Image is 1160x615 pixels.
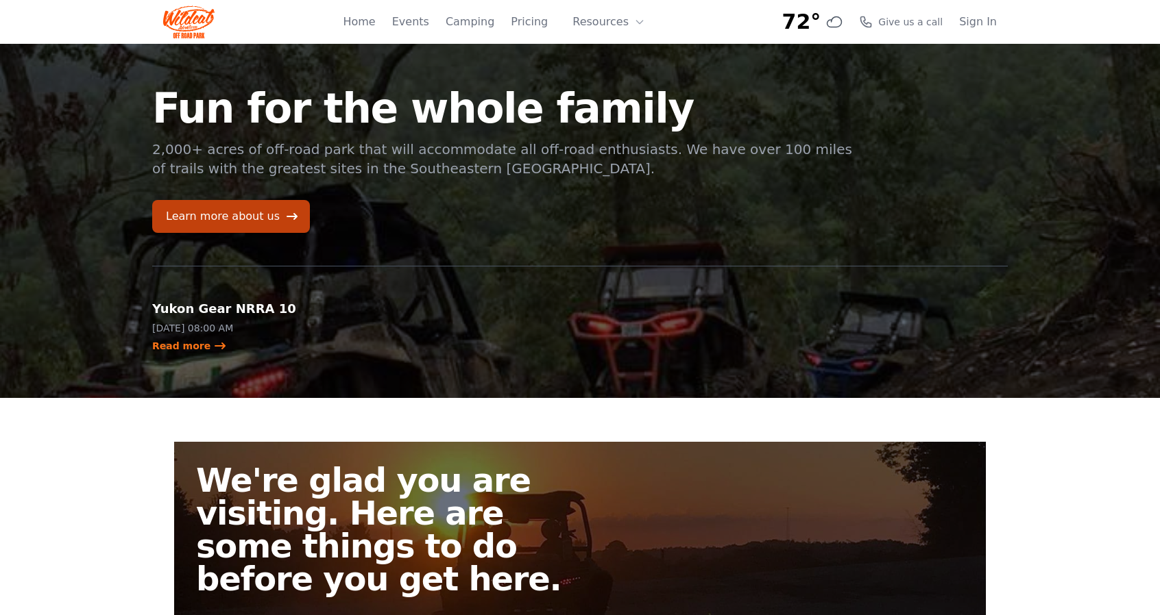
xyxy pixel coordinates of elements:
button: Resources [564,8,653,36]
a: Learn more about us [152,200,310,233]
a: Give us a call [859,15,943,29]
img: Wildcat Logo [163,5,215,38]
a: Home [343,14,375,30]
h2: Yukon Gear NRRA 10 [152,299,350,318]
a: Camping [446,14,494,30]
a: Pricing [511,14,548,30]
h1: Fun for the whole family [152,88,854,129]
p: [DATE] 08:00 AM [152,321,350,335]
span: Give us a call [878,15,943,29]
a: Read more [152,339,227,353]
p: 2,000+ acres of off-road park that will accommodate all off-road enthusiasts. We have over 100 mi... [152,140,854,178]
a: Sign In [959,14,997,30]
h2: We're glad you are visiting. Here are some things to do before you get here. [196,464,591,595]
a: Events [392,14,429,30]
span: 72° [782,10,821,34]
